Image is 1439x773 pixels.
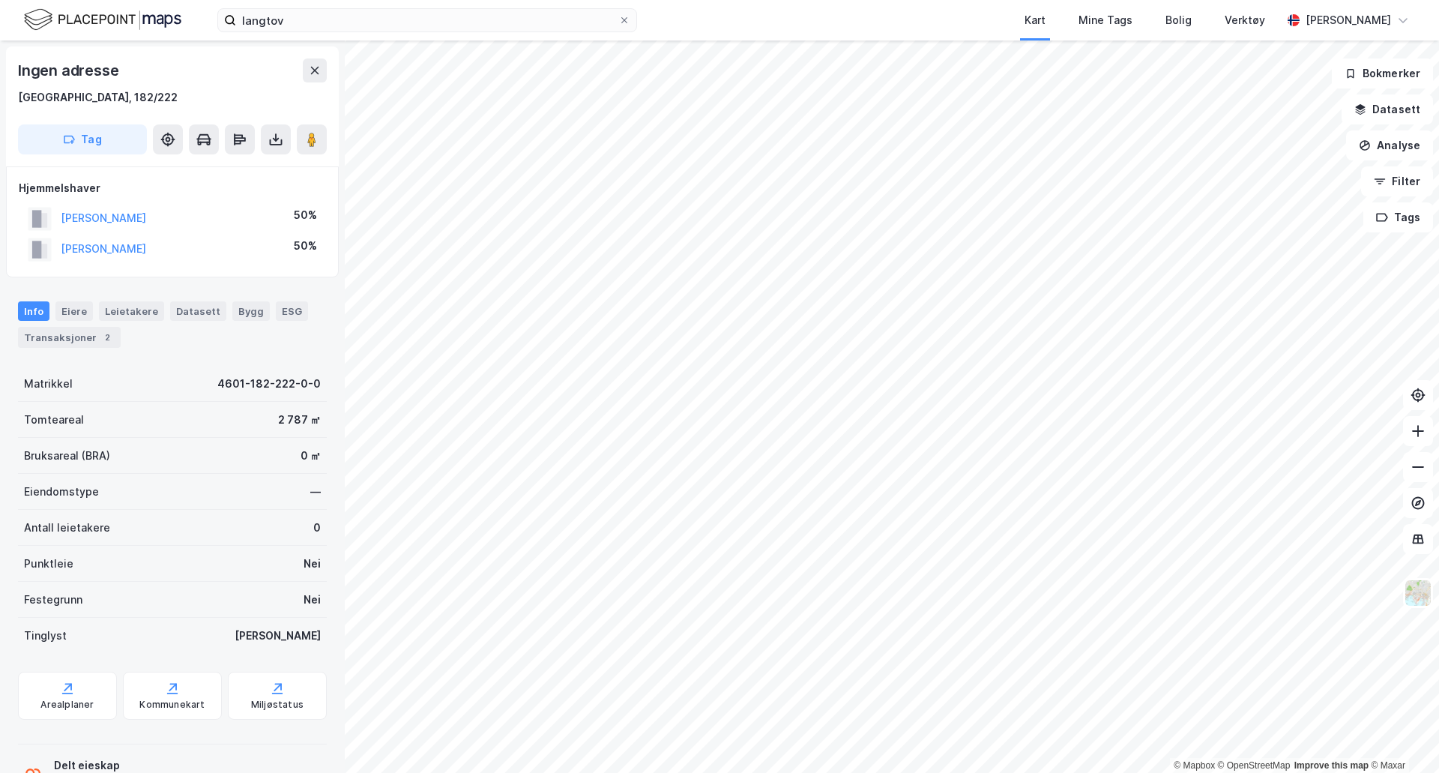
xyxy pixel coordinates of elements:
div: Kommunekart [139,699,205,711]
div: Matrikkel [24,375,73,393]
button: Datasett [1342,94,1433,124]
img: logo.f888ab2527a4732fd821a326f86c7f29.svg [24,7,181,33]
div: Transaksjoner [18,327,121,348]
div: 50% [294,206,317,224]
div: [PERSON_NAME] [235,627,321,645]
div: Info [18,301,49,321]
div: Hjemmelshaver [19,179,326,197]
div: 2 787 ㎡ [278,411,321,429]
div: Tinglyst [24,627,67,645]
div: Bygg [232,301,270,321]
div: [PERSON_NAME] [1306,11,1391,29]
div: Tomteareal [24,411,84,429]
div: Verktøy [1225,11,1265,29]
div: 4601-182-222-0-0 [217,375,321,393]
a: Improve this map [1294,760,1369,771]
div: Kart [1025,11,1046,29]
button: Tag [18,124,147,154]
div: Punktleie [24,555,73,573]
button: Filter [1361,166,1433,196]
div: Nei [304,591,321,609]
div: Ingen adresse [18,58,121,82]
div: Kontrollprogram for chat [1364,701,1439,773]
div: Bruksareal (BRA) [24,447,110,465]
button: Bokmerker [1332,58,1433,88]
div: Mine Tags [1079,11,1132,29]
a: Mapbox [1174,760,1215,771]
div: 0 ㎡ [301,447,321,465]
div: Leietakere [99,301,164,321]
div: Bolig [1165,11,1192,29]
div: Antall leietakere [24,519,110,537]
button: Analyse [1346,130,1433,160]
div: Datasett [170,301,226,321]
input: Søk på adresse, matrikkel, gårdeiere, leietakere eller personer [236,9,618,31]
iframe: Chat Widget [1364,701,1439,773]
div: — [310,483,321,501]
div: Miljøstatus [251,699,304,711]
div: 0 [313,519,321,537]
div: [GEOGRAPHIC_DATA], 182/222 [18,88,178,106]
div: Eiendomstype [24,483,99,501]
div: Nei [304,555,321,573]
a: OpenStreetMap [1218,760,1291,771]
div: 2 [100,330,115,345]
div: Festegrunn [24,591,82,609]
button: Tags [1363,202,1433,232]
div: 50% [294,237,317,255]
img: Z [1404,579,1432,607]
div: Eiere [55,301,93,321]
div: ESG [276,301,308,321]
div: Arealplaner [40,699,94,711]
